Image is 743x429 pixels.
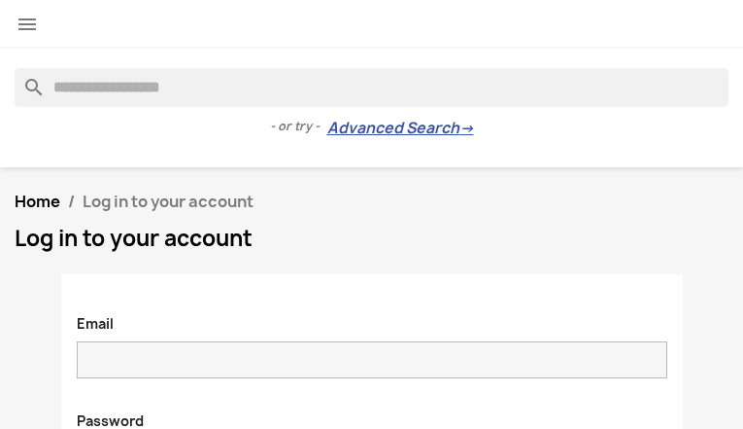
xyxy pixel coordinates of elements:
input: Search [15,68,728,107]
h1: Log in to your account [15,227,728,250]
label: Email [62,304,128,334]
a: Home [15,191,60,212]
span: Log in to your account [83,191,253,212]
i: search [15,68,38,91]
span: → [459,119,474,138]
i:  [16,13,39,36]
span: - or try - [270,117,327,136]
a: Advanced Search→ [327,119,474,138]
